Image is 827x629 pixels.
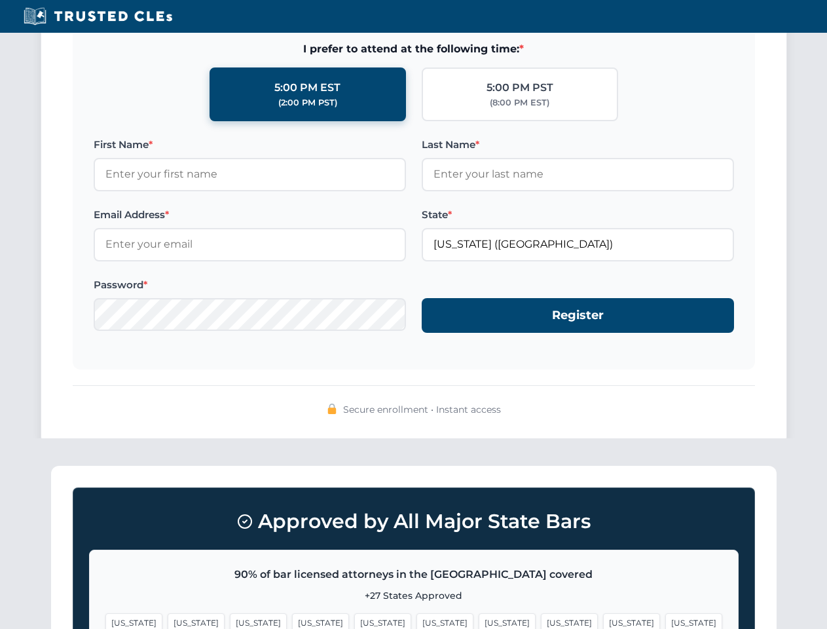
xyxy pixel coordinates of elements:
[487,79,553,96] div: 5:00 PM PST
[105,566,722,583] p: 90% of bar licensed attorneys in the [GEOGRAPHIC_DATA] covered
[94,41,734,58] span: I prefer to attend at the following time:
[20,7,176,26] img: Trusted CLEs
[89,504,739,539] h3: Approved by All Major State Bars
[422,298,734,333] button: Register
[94,158,406,191] input: Enter your first name
[105,588,722,603] p: +27 States Approved
[94,277,406,293] label: Password
[422,228,734,261] input: Florida (FL)
[94,207,406,223] label: Email Address
[278,96,337,109] div: (2:00 PM PST)
[94,228,406,261] input: Enter your email
[490,96,549,109] div: (8:00 PM EST)
[343,402,501,417] span: Secure enrollment • Instant access
[422,158,734,191] input: Enter your last name
[274,79,340,96] div: 5:00 PM EST
[94,137,406,153] label: First Name
[422,137,734,153] label: Last Name
[422,207,734,223] label: State
[327,404,337,414] img: 🔒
